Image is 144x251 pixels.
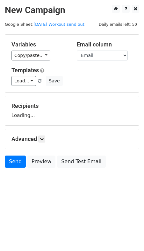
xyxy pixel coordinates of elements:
span: Daily emails left: 50 [97,21,139,28]
a: Load... [11,76,36,86]
a: Preview [27,156,55,168]
div: Loading... [11,102,133,119]
a: Send [5,156,26,168]
h5: Variables [11,41,67,48]
a: Send Test Email [57,156,105,168]
small: Google Sheet: [5,22,84,27]
a: Templates [11,67,39,73]
h5: Advanced [11,136,133,143]
a: [DATE] Workout send out [33,22,84,27]
h5: Recipients [11,102,133,109]
h2: New Campaign [5,5,139,16]
a: Daily emails left: 50 [97,22,139,27]
button: Save [46,76,62,86]
h5: Email column [77,41,133,48]
a: Copy/paste... [11,51,50,60]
